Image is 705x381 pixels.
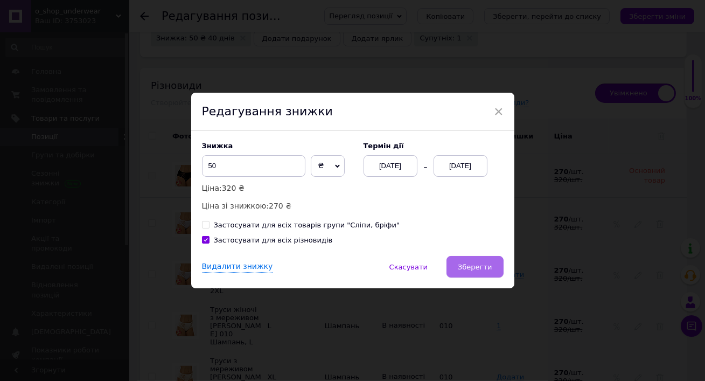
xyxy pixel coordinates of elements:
[389,263,428,271] span: Скасувати
[458,263,492,271] span: Зберегти
[202,200,353,212] p: Ціна зі знижкою:
[202,105,333,118] span: Редагування знижки
[202,155,305,177] input: 0
[446,256,503,278] button: Зберегти
[269,202,291,210] span: 270 ₴
[318,161,324,170] span: ₴
[378,256,439,278] button: Скасувати
[202,182,353,194] p: Ціна:
[364,155,417,177] div: [DATE]
[214,220,400,230] div: Застосувати для всіх товарів групи "Сліпи, бріфи"
[434,155,487,177] div: [DATE]
[364,142,504,150] label: Термін дії
[214,235,333,245] div: Застосувати для всіх різновидів
[202,261,273,273] div: Видалити знижку
[222,184,245,192] span: 320 ₴
[202,142,233,150] span: Знижка
[494,102,504,121] span: ×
